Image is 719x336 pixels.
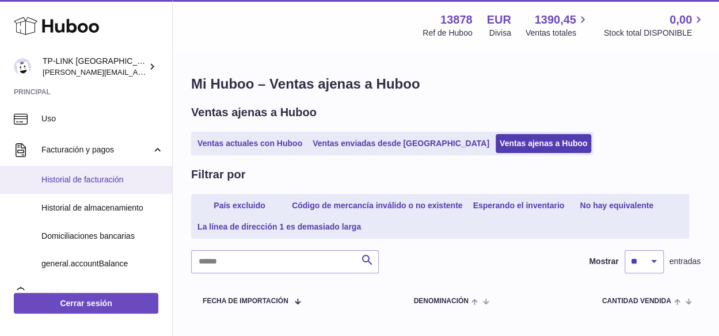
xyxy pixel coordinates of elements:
a: Cerrar sesión [14,293,158,314]
a: Ventas actuales con Huboo [193,134,306,153]
img: celia.yan@tp-link.com [14,58,31,75]
label: Mostrar [589,256,618,267]
span: [PERSON_NAME][EMAIL_ADDRESS][DOMAIN_NAME] [43,67,231,77]
strong: 13878 [440,12,473,28]
a: No hay equivalente [570,196,663,215]
a: Esperando el inventario [469,196,568,215]
a: La línea de dirección 1 es demasiado larga [193,217,365,236]
h2: Filtrar por [191,167,245,182]
span: Stock total DISPONIBLE [604,28,705,39]
span: Ventas totales [526,28,589,39]
a: País excluido [193,196,286,215]
span: Facturación y pagos [41,144,151,155]
a: 1390,45 Ventas totales [526,12,589,39]
div: TP-LINK [GEOGRAPHIC_DATA], SOCIEDAD LIMITADA [43,56,146,78]
span: 1390,45 [534,12,576,28]
span: Historial de facturación [41,174,163,185]
span: 0,00 [669,12,692,28]
span: Fecha de importación [203,297,288,305]
h2: Ventas ajenas a Huboo [191,105,317,120]
a: Ventas ajenas a Huboo [496,134,592,153]
span: Incidencias [41,288,163,299]
span: Denominación [413,297,468,305]
a: Código de mercancía inválido o no existente [288,196,466,215]
span: general.accountBalance [41,258,163,269]
div: Ref de Huboo [423,28,472,39]
span: Uso [41,113,163,124]
span: Historial de almacenamiento [41,203,163,213]
a: Ventas enviadas desde [GEOGRAPHIC_DATA] [309,134,493,153]
div: Divisa [489,28,511,39]
a: 0,00 Stock total DISPONIBLE [604,12,705,39]
span: Domiciliaciones bancarias [41,231,163,242]
h1: Mi Huboo – Ventas ajenas a Huboo [191,75,701,93]
strong: EUR [487,12,511,28]
span: entradas [669,256,701,267]
span: Cantidad vendida [602,297,671,305]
